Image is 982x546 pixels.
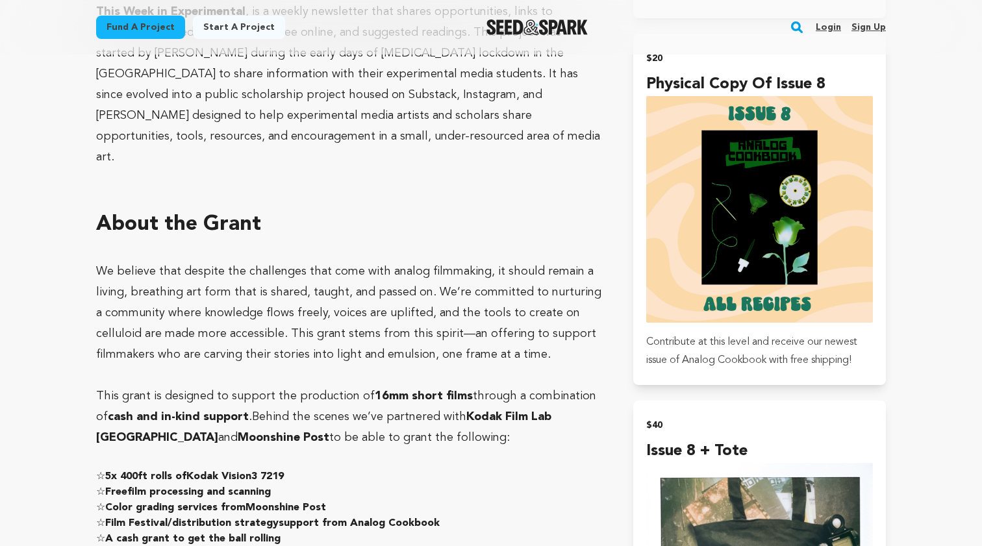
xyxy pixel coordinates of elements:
[486,19,588,35] a: Seed&Spark Homepage
[96,16,185,39] a: Fund a project
[105,487,127,497] span: Free
[186,471,284,482] strong: Kodak Vision3 7219
[96,6,600,163] span: , is a weekly newsletter that shares opportunities, links to experimental media to watch for free...
[96,390,375,402] span: This grant is designed to support the production of
[105,534,281,544] strong: A cash grant to get the ball rolling
[96,515,602,531] h4: ☆
[96,266,601,360] span: We believe that despite the challenges that come with analog filmmaking, it should remain a livin...
[646,440,873,463] h4: Issue 8 + Tote
[96,411,551,443] strong: Kodak Film Lab [GEOGRAPHIC_DATA]
[105,518,279,528] strong: Film Festival/distribution strategy
[646,73,873,96] h4: Physical copy of issue 8
[851,17,886,38] a: Sign up
[96,484,602,500] h4: ☆
[249,411,252,423] span: .
[96,390,596,423] span: through a combination of
[96,500,602,515] h4: ☆
[646,49,873,68] h2: $20
[127,487,271,497] strong: film processing and scanning
[193,16,285,39] a: Start a project
[646,96,873,323] img: incentive
[96,214,261,235] strong: About the Grant
[105,471,186,482] span: 5x 400ft rolls of
[816,17,841,38] a: Login
[96,469,602,484] h4: ☆
[279,518,440,528] span: support from Analog Cookbook
[245,503,326,513] strong: Moonshine Post
[486,19,588,35] img: Seed&Spark Logo Dark Mode
[646,333,873,369] p: Contribute at this level and receive our newest issue of Analog Cookbook with free shipping!
[375,390,473,402] strong: 16mm short films
[96,386,602,448] p: Behind the scenes we’ve partnered with and to be able to grant the following:
[633,34,886,385] button: $20 Physical copy of issue 8 incentive Contribute at this level and receive our newest issue of A...
[646,416,873,434] h2: $40
[105,503,245,513] span: Color grading services from
[108,411,249,423] strong: cash and in-kind support
[238,432,329,443] strong: Moonshine Post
